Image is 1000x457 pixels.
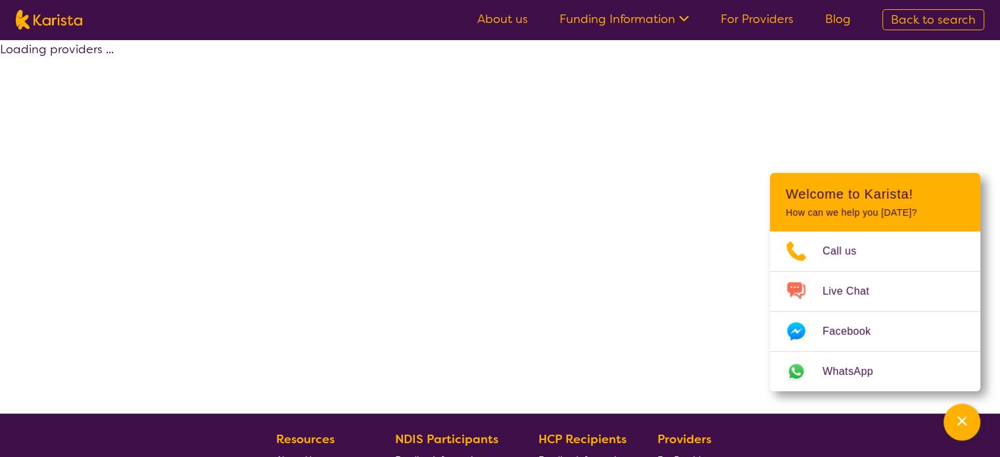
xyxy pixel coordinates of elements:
[538,431,627,447] b: HCP Recipients
[770,352,980,391] a: Web link opens in a new tab.
[770,173,980,391] div: Channel Menu
[882,9,984,30] a: Back to search
[891,12,976,28] span: Back to search
[395,431,498,447] b: NDIS Participants
[657,431,711,447] b: Providers
[822,281,885,301] span: Live Chat
[560,11,689,27] a: Funding Information
[786,207,964,218] p: How can we help you [DATE]?
[770,231,980,391] ul: Choose channel
[822,241,872,261] span: Call us
[721,11,794,27] a: For Providers
[943,404,980,441] button: Channel Menu
[276,431,335,447] b: Resources
[822,322,886,341] span: Facebook
[477,11,528,27] a: About us
[822,362,889,381] span: WhatsApp
[786,186,964,202] h2: Welcome to Karista!
[16,10,82,30] img: Karista logo
[825,11,851,27] a: Blog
